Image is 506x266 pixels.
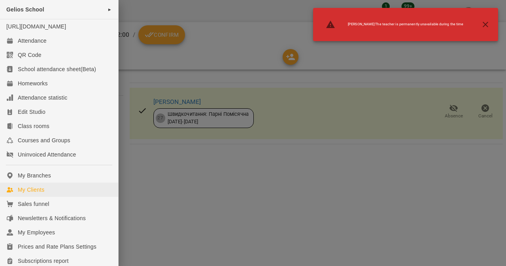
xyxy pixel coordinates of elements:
[18,65,96,73] div: School attendance sheet(Beta)
[18,257,69,265] div: Subscriptions report
[18,122,49,130] div: Class rooms
[18,108,45,116] div: Edit Studio
[108,6,112,13] span: ►
[319,17,470,32] li: [PERSON_NAME] : The teacher is permanently unavailable during the time
[18,186,44,194] div: My Clients
[18,172,51,179] div: My Branches
[18,79,48,87] div: Homeworks
[6,23,66,30] a: [URL][DOMAIN_NAME]
[6,6,44,13] span: Gelios School
[18,214,86,222] div: Newsletters & Notifications
[18,136,70,144] div: Courses and Groups
[18,51,42,59] div: QR Code
[18,200,49,208] div: Sales funnel
[18,94,67,102] div: Attendance statistic
[18,228,55,236] div: My Employees
[18,37,47,45] div: Attendance
[18,151,76,158] div: Uninvoiced Attendance
[18,243,96,251] div: Prices and Rate Plans Settings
